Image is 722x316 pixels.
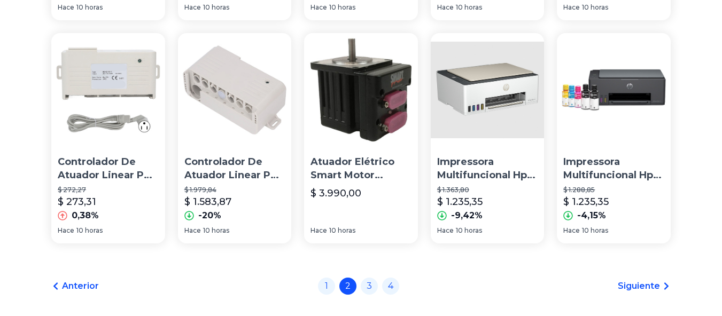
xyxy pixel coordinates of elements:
[72,209,99,222] p: 0,38%
[310,3,327,12] span: Hace
[76,3,103,12] span: 10 horas
[58,194,96,209] p: $ 273,31
[431,33,545,147] img: Impressora Multifuncional Hp Smart Tank 583 Wifi Usb 2.0 Cinza
[51,33,165,243] a: Controlador De Atuador Linear Pen Smart Electric Safe OverloControlador De Atuador Linear Pen Sma...
[184,186,285,194] p: $ 1.979,84
[361,278,378,295] a: 3
[178,33,292,243] a: Controlador De Atuador Linear Pen Smart Electric Safe OverloControlador De Atuador Linear Pen Sma...
[618,280,660,293] span: Siguiente
[58,226,74,235] span: Hace
[456,226,482,235] span: 10 horas
[203,226,229,235] span: 10 horas
[329,3,355,12] span: 10 horas
[451,209,483,222] p: -9,42%
[563,226,580,235] span: Hace
[304,33,418,147] img: Atuador Elétrico Smart Motor Animatics Moog Sm2316dt 5912541
[310,226,327,235] span: Hace
[58,155,159,182] p: Controlador De Atuador Linear Pen Smart Electric Safe Overlo
[310,155,412,182] p: Atuador Elétrico Smart Motor Animatics Moog Sm2316dt 5912541
[304,33,418,243] a: Atuador Elétrico Smart Motor Animatics Moog Sm2316dt 5912541Atuador Elétrico Smart Motor Animatic...
[577,209,606,222] p: -4,15%
[51,280,99,293] a: Anterior
[184,3,201,12] span: Hace
[456,3,482,12] span: 10 horas
[318,278,335,295] a: 1
[178,33,292,147] img: Controlador De Atuador Linear Pen Smart Electric Safe Overlo
[437,155,538,182] p: Impressora Multifuncional Hp Smart Tank 583 Wifi Usb 2.0 Cinza
[563,186,664,194] p: $ 1.288,85
[184,155,285,182] p: Controlador De Atuador Linear Pen Smart Electric Safe Overlo
[198,209,221,222] p: -20%
[582,226,608,235] span: 10 horas
[563,155,664,182] p: Impressora Multifuncional Hp Smart Tank 581
[184,226,201,235] span: Hace
[582,3,608,12] span: 10 horas
[382,278,399,295] a: 4
[563,3,580,12] span: Hace
[437,226,454,235] span: Hace
[58,3,74,12] span: Hace
[51,33,165,147] img: Controlador De Atuador Linear Pen Smart Electric Safe Overlo
[310,186,361,201] p: $ 3.990,00
[62,280,99,293] span: Anterior
[563,194,609,209] p: $ 1.235,35
[437,194,483,209] p: $ 1.235,35
[618,280,671,293] a: Siguiente
[431,33,545,243] a: Impressora Multifuncional Hp Smart Tank 583 Wifi Usb 2.0 CinzaImpressora Multifuncional Hp Smart ...
[557,33,671,243] a: Impressora Multifuncional Hp Smart Tank 581Impressora Multifuncional Hp Smart Tank 581$ 1.288,85$...
[58,186,159,194] p: $ 272,27
[437,3,454,12] span: Hace
[437,186,538,194] p: $ 1.363,80
[329,226,355,235] span: 10 horas
[203,3,229,12] span: 10 horas
[557,33,671,147] img: Impressora Multifuncional Hp Smart Tank 581
[184,194,231,209] p: $ 1.583,87
[76,226,103,235] span: 10 horas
